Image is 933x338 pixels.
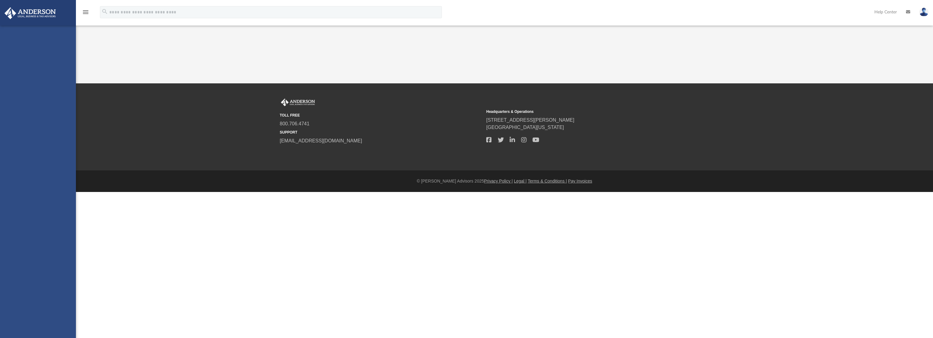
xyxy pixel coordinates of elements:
small: TOLL FREE [280,113,482,118]
img: User Pic [919,8,928,16]
i: search [101,8,108,15]
a: 800.706.4741 [280,121,309,126]
a: Pay Invoices [568,179,592,183]
small: SUPPORT [280,130,482,135]
img: Anderson Advisors Platinum Portal [3,7,58,19]
a: Terms & Conditions | [528,179,567,183]
i: menu [82,9,89,16]
img: Anderson Advisors Platinum Portal [280,99,316,106]
a: Legal | [514,179,527,183]
a: menu [82,12,89,16]
a: Privacy Policy | [484,179,513,183]
small: Headquarters & Operations [486,109,689,114]
a: [GEOGRAPHIC_DATA][US_STATE] [486,125,564,130]
a: [EMAIL_ADDRESS][DOMAIN_NAME] [280,138,362,143]
div: © [PERSON_NAME] Advisors 2025 [76,178,933,184]
a: [STREET_ADDRESS][PERSON_NAME] [486,117,574,123]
